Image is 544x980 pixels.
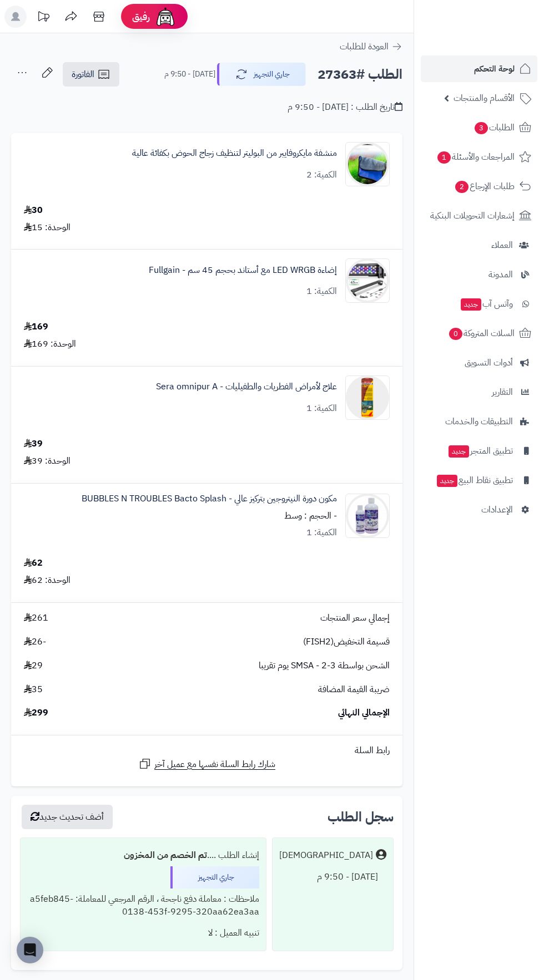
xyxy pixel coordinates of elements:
[72,68,94,81] span: الفاتورة
[328,810,394,824] h3: سجل الطلب
[149,264,337,277] a: إضاءة LED WRGB مع أستاند بحجم 45 سم - Fullgain
[421,379,537,405] a: التقارير
[24,204,43,217] div: 30
[132,147,337,160] a: منشفة مايكروفايبر من البوليتر لتنظيف زجاج الحوض بكفائة عالية
[306,402,337,415] div: الكمية: 1
[445,414,513,429] span: التطبيقات والخدمات
[461,298,481,311] span: جديد
[27,922,259,944] div: تنبيه العميل : لا
[24,221,70,234] div: الوحدة: 15
[460,296,513,312] span: وآتس آب
[318,63,402,86] h2: الطلب #27363
[421,202,537,229] a: إشعارات التحويلات البنكية
[474,120,515,135] span: الطلبات
[24,683,43,696] span: 35
[421,408,537,435] a: التطبيقات والخدمات
[449,445,469,458] span: جديد
[421,496,537,523] a: الإعدادات
[16,744,398,757] div: رابط السلة
[447,443,513,459] span: تطبيق المتجر
[421,55,537,82] a: لوحة التحكم
[63,62,119,87] a: الفاتورة
[24,636,46,648] span: -26
[306,169,337,181] div: الكمية: 2
[17,937,43,963] div: Open Intercom Messenger
[27,845,259,866] div: إنشاء الطلب ....
[24,707,48,719] span: 299
[340,40,402,53] a: العودة للطلبات
[27,888,259,923] div: ملاحظات : معاملة دفع ناجحة ، الرقم المرجعي للمعاملة: a5feb845-0138-453f-9295-320aa62ea3aa
[156,380,337,393] a: علاج لأمراض الفطريات والطفيليات - Sera omnipur A
[421,349,537,376] a: أدوات التسويق
[421,261,537,288] a: المدونة
[29,6,57,31] a: تحديثات المنصة
[22,805,113,829] button: أضف تحديث جديد
[421,114,537,141] a: الطلبات3
[436,473,513,488] span: تطبيق نقاط البيع
[24,438,43,450] div: 39
[217,63,306,86] button: جاري التجهيز
[132,10,150,23] span: رفيق
[288,101,402,114] div: تاريخ الطلب : [DATE] - 9:50 م
[436,149,515,165] span: المراجعات والأسئلة
[346,375,389,420] img: 1716428416-22261-04001942021708a001bhx3901-90x90.png
[24,574,70,587] div: الوحدة: 62
[421,144,537,170] a: المراجعات والأسئلة1
[306,285,337,298] div: الكمية: 1
[24,338,76,351] div: الوحدة: 169
[338,707,390,719] span: الإجمالي النهائي
[454,90,515,106] span: الأقسام والمنتجات
[437,475,457,487] span: جديد
[421,232,537,258] a: العملاء
[24,557,43,570] div: 62
[138,757,275,771] a: شارك رابط السلة نفسها مع عميل آخر
[124,849,207,862] b: تم الخصم من المخزون
[318,683,390,696] span: ضريبة القيمة المضافة
[448,326,515,341] span: السلات المتروكة
[421,291,537,317] a: وآتس آبجديد
[465,355,513,370] span: أدوات التسويق
[421,467,537,494] a: تطبيق نقاط البيعجديد
[154,6,177,28] img: ai-face.png
[164,69,215,80] small: [DATE] - 9:50 م
[492,384,513,400] span: التقارير
[24,612,48,624] span: 261
[170,866,259,888] div: جاري التجهيز
[346,258,389,303] img: 1705025352-Alibaba1016836011345%D9%8A%D9%84%D8%A89%D9%85%D9%88-90x90.jpg
[469,29,533,53] img: logo-2.png
[488,267,513,282] span: المدونة
[491,237,513,253] span: العملاء
[474,61,515,77] span: لوحة التحكم
[455,181,469,193] span: 2
[284,509,337,522] small: - الحجم : وسط
[320,612,390,624] span: إجمالي سعر المنتجات
[259,659,390,672] span: الشحن بواسطة SMSA - 2-3 يوم تقريبا
[421,173,537,200] a: طلبات الإرجاع2
[454,179,515,194] span: طلبات الإرجاع
[437,151,451,164] span: 1
[279,866,386,888] div: [DATE] - 9:50 م
[82,492,337,505] a: مكون دورة النيتروجين بتركيز عالي - BUBBLES N TROUBLES Bacto Splash
[481,502,513,517] span: الإعدادات
[340,40,389,53] span: العودة للطلبات
[421,320,537,347] a: السلات المتروكة0
[430,208,515,224] span: إشعارات التحويلات البنكية
[346,142,389,186] img: 1718029603-my-11134207-7r990-lo5i2yxjfuva3f-90x90.jpg
[154,758,275,771] span: شارك رابط السلة نفسها مع عميل آخر
[24,659,43,672] span: 29
[306,526,337,539] div: الكمية: 1
[303,636,390,648] span: قسيمة التخفيض(FISH2)
[346,494,389,538] img: 1749082732-1707834971-Turki_Al-zahrani-(1)%D9%8A%D9%81%D8%AA%D9%86%D9%85%D8%B9%D9%87443-2000x2000...
[24,321,48,333] div: 169
[421,438,537,464] a: تطبيق المتجرجديد
[24,455,70,468] div: الوحدة: 39
[279,849,373,862] div: [DEMOGRAPHIC_DATA]
[449,328,462,340] span: 0
[475,122,488,134] span: 3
